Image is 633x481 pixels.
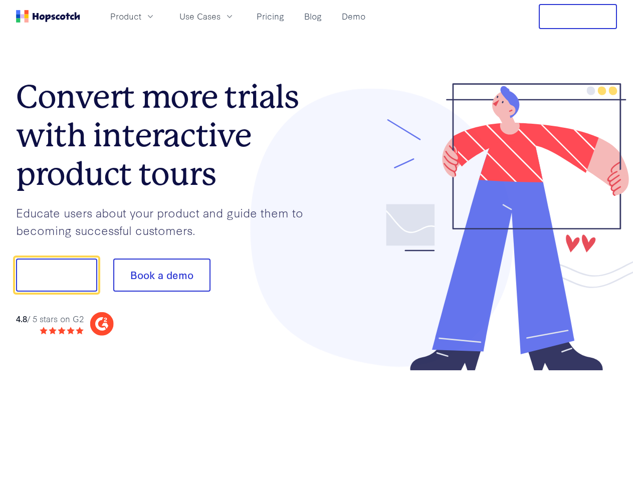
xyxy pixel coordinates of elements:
button: Free Trial [539,4,617,29]
span: Product [110,10,141,23]
button: Product [104,8,161,25]
span: Use Cases [179,10,221,23]
a: Home [16,10,80,23]
button: Book a demo [113,259,210,292]
div: / 5 stars on G2 [16,313,84,325]
a: Demo [338,8,369,25]
p: Educate users about your product and guide them to becoming successful customers. [16,204,317,238]
h1: Convert more trials with interactive product tours [16,78,317,193]
strong: 4.8 [16,313,27,324]
button: Show me! [16,259,97,292]
button: Use Cases [173,8,241,25]
a: Blog [300,8,326,25]
a: Pricing [253,8,288,25]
